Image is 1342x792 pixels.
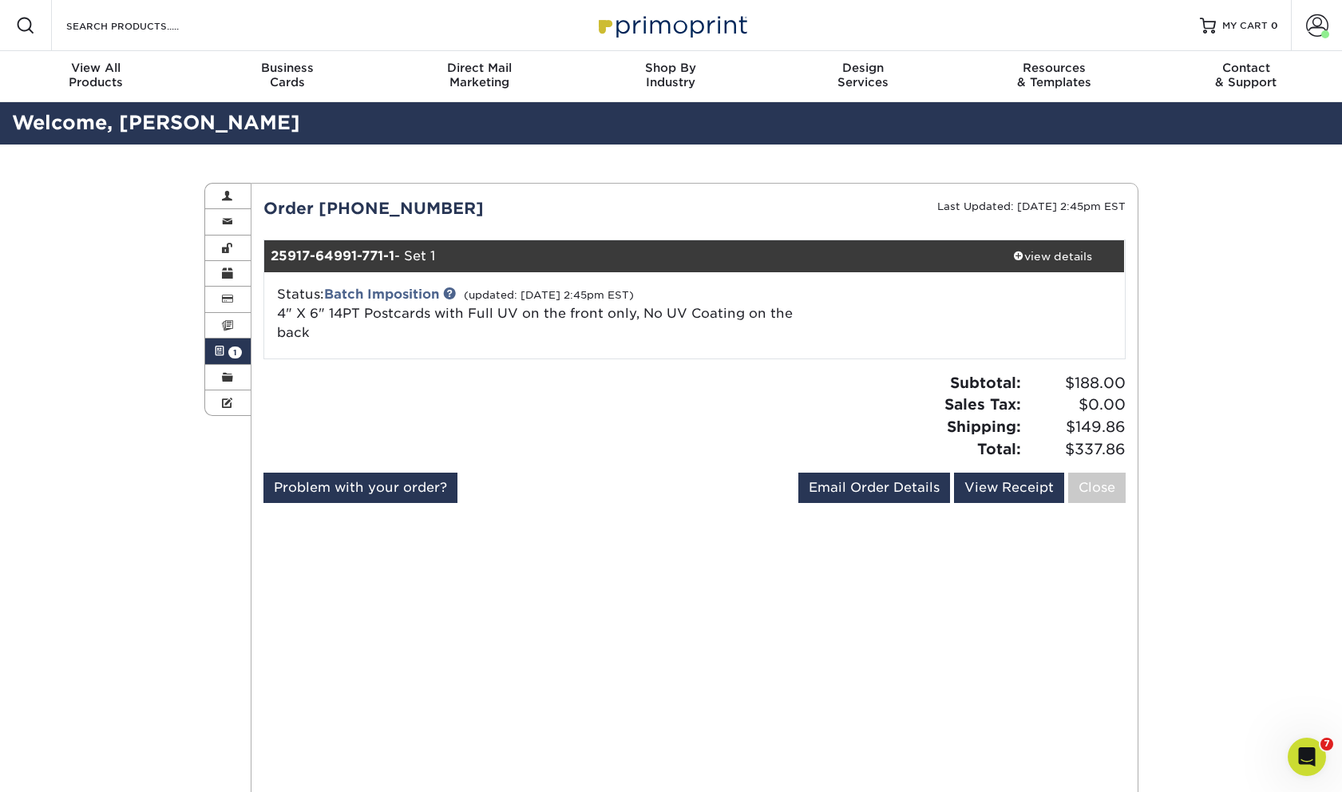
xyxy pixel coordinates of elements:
a: Batch Imposition [324,287,439,302]
a: Contact& Support [1150,51,1342,102]
span: Direct Mail [383,61,575,75]
div: Services [767,61,959,89]
img: Primoprint [592,8,751,42]
span: Design [767,61,959,75]
div: Industry [575,61,766,89]
iframe: Intercom live chat [1288,738,1326,776]
span: Shop By [575,61,766,75]
strong: Shipping: [947,418,1021,435]
strong: Subtotal: [950,374,1021,391]
a: Problem with your order? [263,473,457,503]
a: DesignServices [767,51,959,102]
div: Marketing [383,61,575,89]
span: Business [192,61,383,75]
span: 0 [1271,20,1278,31]
strong: Total: [977,440,1021,457]
strong: 25917-64991-771-1 [271,248,394,263]
a: Resources& Templates [959,51,1150,102]
a: 1 [205,339,251,364]
small: (updated: [DATE] 2:45pm EST) [464,289,634,301]
div: Status: [265,285,837,343]
div: Cards [192,61,383,89]
strong: Sales Tax: [944,395,1021,413]
span: $149.86 [1026,416,1126,438]
div: & Support [1150,61,1342,89]
a: Close [1068,473,1126,503]
span: 7 [1320,738,1333,750]
a: Shop ByIndustry [575,51,766,102]
div: view details [981,248,1125,264]
a: view details [981,240,1125,272]
span: $0.00 [1026,394,1126,416]
a: Email Order Details [798,473,950,503]
input: SEARCH PRODUCTS..... [65,16,220,35]
span: Resources [959,61,1150,75]
div: Order [PHONE_NUMBER] [251,196,695,220]
div: & Templates [959,61,1150,89]
a: View Receipt [954,473,1064,503]
span: $188.00 [1026,372,1126,394]
small: Last Updated: [DATE] 2:45pm EST [937,200,1126,212]
span: Contact [1150,61,1342,75]
a: BusinessCards [192,51,383,102]
div: - Set 1 [264,240,981,272]
span: $337.86 [1026,438,1126,461]
a: Direct MailMarketing [383,51,575,102]
a: 4" X 6" 14PT Postcards with Full UV on the front only, No UV Coating on the back [277,306,793,340]
span: MY CART [1222,19,1268,33]
span: 1 [228,346,242,358]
